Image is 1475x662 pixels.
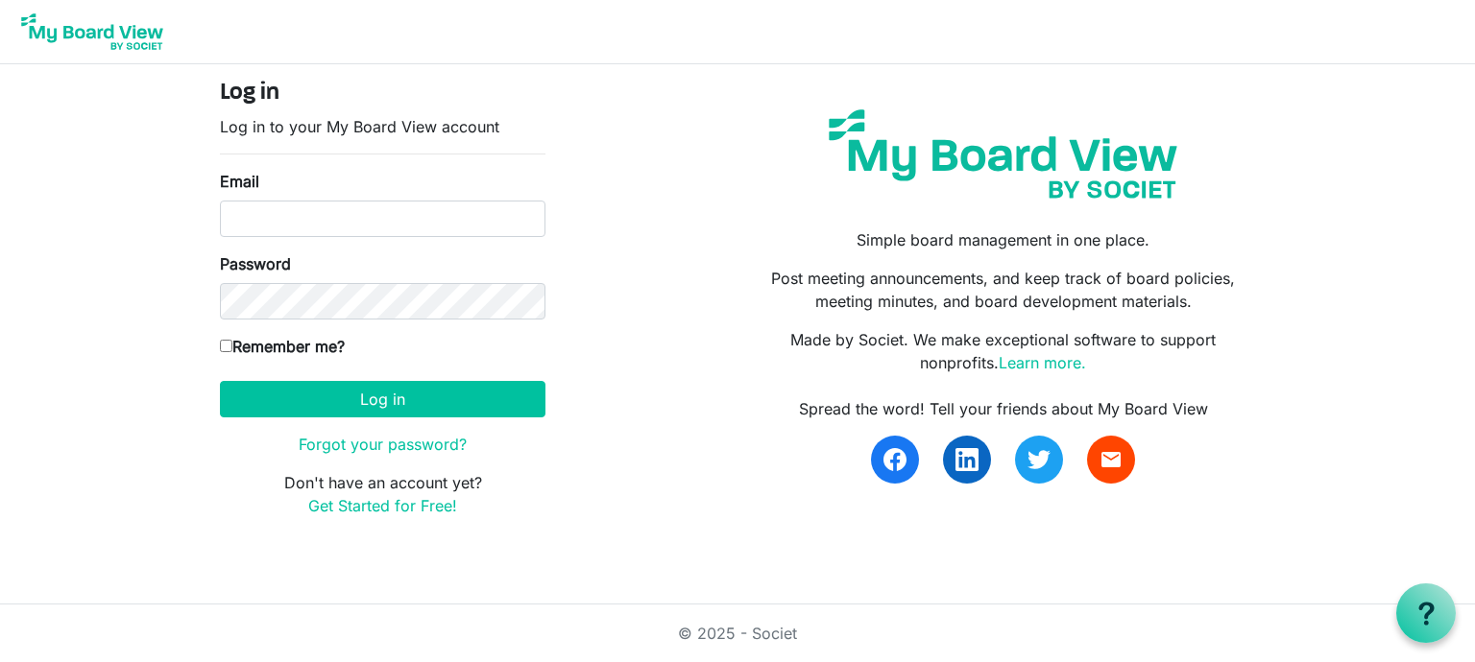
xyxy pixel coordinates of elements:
img: My Board View Logo [15,8,169,56]
div: Spread the word! Tell your friends about My Board View [752,397,1255,420]
p: Log in to your My Board View account [220,115,545,138]
label: Password [220,252,291,275]
p: Don't have an account yet? [220,471,545,517]
img: linkedin.svg [955,448,979,471]
p: Simple board management in one place. [752,228,1255,251]
input: Remember me? [220,340,232,352]
a: Forgot your password? [299,435,467,454]
label: Remember me? [220,335,345,358]
span: email [1100,448,1123,471]
a: Get Started for Free! [308,496,457,515]
img: twitter.svg [1028,448,1051,471]
button: Log in [220,381,545,417]
a: email [1087,436,1135,484]
a: © 2025 - Societ [678,624,797,643]
h4: Log in [220,80,545,107]
label: Email [220,170,259,193]
img: facebook.svg [883,448,907,471]
p: Post meeting announcements, and keep track of board policies, meeting minutes, and board developm... [752,267,1255,313]
a: Learn more. [999,353,1086,372]
img: my-board-view-societ.svg [814,95,1192,213]
p: Made by Societ. We make exceptional software to support nonprofits. [752,328,1255,374]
